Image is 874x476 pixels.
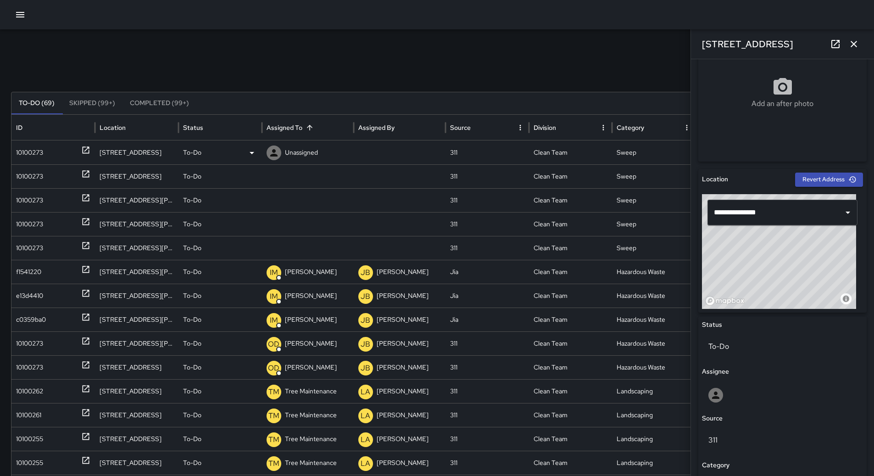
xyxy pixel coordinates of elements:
[183,356,201,379] p: To-Do
[95,140,178,164] div: 507 Polk Street
[361,458,370,469] p: LA
[100,123,126,132] div: Location
[285,332,337,355] p: [PERSON_NAME]
[285,284,337,308] p: [PERSON_NAME]
[612,260,696,284] div: Hazardous Waste
[445,260,529,284] div: Jia
[285,308,337,331] p: [PERSON_NAME]
[529,331,612,355] div: Clean Team
[303,121,316,134] button: Sort
[377,403,429,427] p: [PERSON_NAME]
[612,427,696,451] div: Landscaping
[16,189,43,212] div: 10100273
[122,92,196,114] button: Completed (99+)
[534,123,556,132] div: Division
[377,451,429,475] p: [PERSON_NAME]
[445,451,529,475] div: 311
[95,164,178,188] div: 675 Golden Gate Avenue
[445,212,529,236] div: 311
[16,284,43,308] div: e13d4410
[183,165,201,188] p: To-Do
[95,331,178,355] div: 400 Mcallister Street
[612,164,696,188] div: Sweep
[361,339,370,350] p: JB
[597,121,610,134] button: Division column menu
[16,451,43,475] div: 10100255
[183,260,201,284] p: To-Do
[529,284,612,308] div: Clean Team
[612,331,696,355] div: Hazardous Waste
[16,260,41,284] div: f1541220
[361,386,370,398] p: LA
[361,410,370,421] p: LA
[445,284,529,308] div: Jia
[612,284,696,308] div: Hazardous Waste
[680,121,693,134] button: Category column menu
[612,403,696,427] div: Landscaping
[16,165,43,188] div: 10100273
[445,188,529,212] div: 311
[285,403,337,427] p: Tree Maintenance
[183,427,201,451] p: To-Do
[285,260,337,284] p: [PERSON_NAME]
[16,213,43,236] div: 10100273
[529,212,612,236] div: Clean Team
[95,212,178,236] div: 590 Van Ness Avenue
[377,260,429,284] p: [PERSON_NAME]
[377,332,429,355] p: [PERSON_NAME]
[450,123,471,132] div: Source
[16,123,22,132] div: ID
[16,427,43,451] div: 10100255
[445,236,529,260] div: 311
[183,189,201,212] p: To-Do
[183,141,201,164] p: To-Do
[529,403,612,427] div: Clean Team
[268,386,279,398] p: TM
[529,260,612,284] div: Clean Team
[529,379,612,403] div: Clean Team
[358,123,395,132] div: Assigned By
[377,380,429,403] p: [PERSON_NAME]
[183,308,201,331] p: To-Do
[529,427,612,451] div: Clean Team
[529,451,612,475] div: Clean Team
[270,291,278,302] p: IM
[361,434,370,445] p: LA
[95,236,178,260] div: 501 Van Ness Avenue
[529,355,612,379] div: Clean Team
[377,427,429,451] p: [PERSON_NAME]
[268,458,279,469] p: TM
[95,403,178,427] div: 98 Franklin Street
[183,332,201,355] p: To-Do
[285,451,337,475] p: Tree Maintenance
[270,267,278,278] p: IM
[361,267,370,278] p: JB
[529,236,612,260] div: Clean Team
[16,332,43,355] div: 10100273
[11,92,62,114] button: To-Do (69)
[267,123,302,132] div: Assigned To
[16,141,43,164] div: 10100273
[95,284,178,308] div: 580 Mcallister Street
[377,284,429,308] p: [PERSON_NAME]
[445,355,529,379] div: 311
[445,308,529,331] div: Jia
[16,403,41,427] div: 10100261
[612,451,696,475] div: Landscaping
[95,451,178,475] div: 1670 Market Street
[285,141,318,164] p: Unassigned
[268,434,279,445] p: TM
[268,363,279,374] p: OD
[445,403,529,427] div: 311
[183,403,201,427] p: To-Do
[183,213,201,236] p: To-Do
[445,331,529,355] div: 311
[361,291,370,302] p: JB
[612,355,696,379] div: Hazardous Waste
[445,140,529,164] div: 311
[445,427,529,451] div: 311
[612,308,696,331] div: Hazardous Waste
[612,188,696,212] div: Sweep
[529,164,612,188] div: Clean Team
[95,308,178,331] div: 580 Mcallister Street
